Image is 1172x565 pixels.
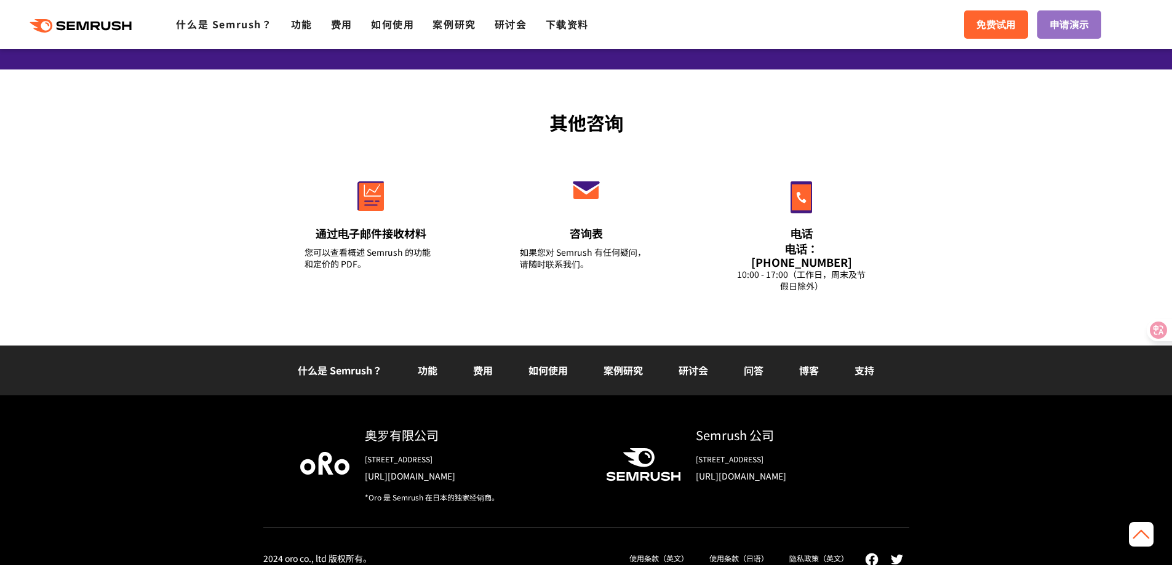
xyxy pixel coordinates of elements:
[799,363,819,377] a: 博客
[679,363,708,377] a: 研讨会
[751,240,852,270] font: 电话：[PHONE_NUMBER]
[365,470,586,482] a: [URL][DOMAIN_NAME]
[331,17,353,31] a: 费用
[891,555,903,564] img: 叽叽喳喳
[365,426,439,444] font: 奥罗有限公司
[365,492,499,502] font: *Oro 是 Semrush 在日本的独家经销商。
[709,553,768,563] a: 使用条款（日语）
[176,17,272,31] a: 什么是 Semrush？
[520,258,589,270] font: 请随时联系我们。
[316,225,426,241] font: 通过电子邮件接收材料
[744,363,763,377] a: 问答
[495,17,527,31] a: 研讨会
[1037,10,1101,39] a: 申请演示
[1050,17,1089,31] font: 申请演示
[696,426,774,444] font: Semrush 公司
[371,17,414,31] a: 如何使用
[570,225,603,241] font: 咨询表
[300,452,349,474] img: Oro 公司
[418,363,437,377] a: 功能
[696,470,786,482] font: [URL][DOMAIN_NAME]
[789,553,848,563] a: 隐私政策（英文）
[546,17,589,31] a: 下载资料
[1062,517,1158,551] iframe: Help widget launcher
[964,10,1028,39] a: 免费试用
[291,17,313,31] a: 功能
[855,363,874,377] a: 支持
[305,246,431,270] font: 您可以查看概述 Semrush 的功能和定价的 PDF。
[365,454,433,464] font: [STREET_ADDRESS]
[365,470,455,482] font: [URL][DOMAIN_NAME]
[976,17,1016,31] font: 免费试用
[791,225,813,241] font: 电话
[473,363,493,377] a: 费用
[520,246,646,258] font: 如果您对 Semrush 有任何疑问，
[263,552,372,564] font: 2024 oro co., ltd 版权所有。
[433,17,476,31] a: 案例研究
[494,155,679,307] a: 咨询表 如果您对 Semrush 有任何疑问，请随时联系我们。
[737,268,866,292] font: 10:00 - 17:00（工作日，周末及节假日除外）
[528,363,568,377] a: 如何使用
[629,553,688,563] a: 使用条款（英文）
[279,155,463,307] a: 通过电子邮件接收材料 您可以查看概述 Semrush 的功能和定价的 PDF。
[696,470,872,482] a: [URL][DOMAIN_NAME]
[298,363,382,377] a: 什么是 Semrush？
[549,109,623,136] font: 其他咨询
[696,454,763,464] font: [STREET_ADDRESS]
[604,363,643,377] a: 案例研究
